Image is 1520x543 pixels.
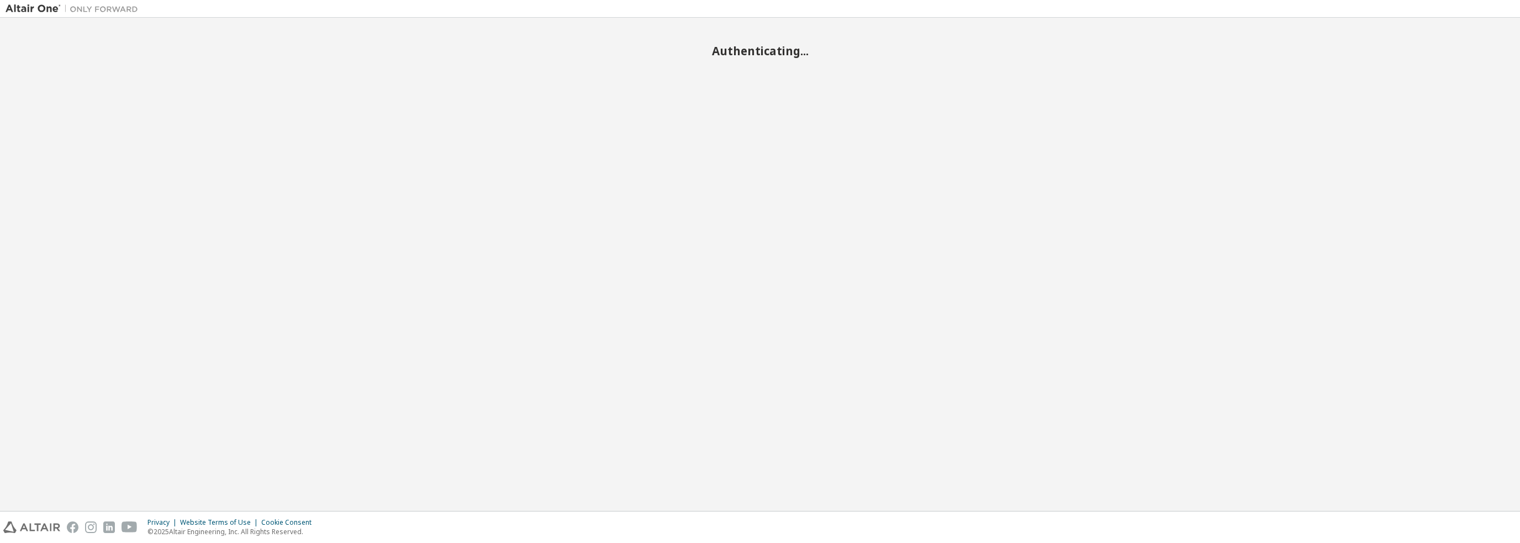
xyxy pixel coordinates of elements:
img: Altair One [6,3,144,14]
img: youtube.svg [122,521,138,533]
img: instagram.svg [85,521,97,533]
div: Privacy [147,518,180,527]
h2: Authenticating... [6,44,1514,58]
div: Website Terms of Use [180,518,261,527]
img: altair_logo.svg [3,521,60,533]
p: © 2025 Altair Engineering, Inc. All Rights Reserved. [147,527,318,536]
img: facebook.svg [67,521,78,533]
img: linkedin.svg [103,521,115,533]
div: Cookie Consent [261,518,318,527]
